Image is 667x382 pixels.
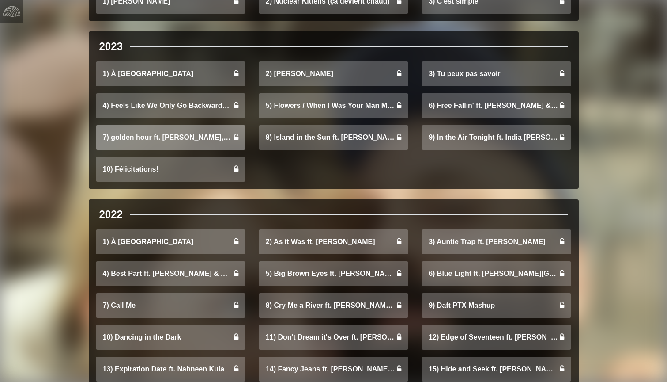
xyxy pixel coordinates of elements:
[96,157,245,182] a: 10) Félicitations!
[422,261,571,286] a: 6) Blue Light ft. [PERSON_NAME][GEOGRAPHIC_DATA]
[422,325,571,350] a: 12) Edge of Seventeen ft. [PERSON_NAME], [PERSON_NAME], & [PERSON_NAME]
[99,38,123,54] div: 2023
[96,325,245,350] a: 10) Dancing in the Dark
[96,229,245,254] a: 1) À [GEOGRAPHIC_DATA]
[96,261,245,286] a: 4) Best Part ft. [PERSON_NAME] & Anilee List
[3,3,20,20] img: logo-white-4c48a5e4bebecaebe01ca5a9d34031cfd3d4ef9ae749242e8c4bf12ef99f53e8.png
[96,357,245,382] a: 13) Expiration Date ft. Nahneen Kula
[96,61,245,86] a: 1) À [GEOGRAPHIC_DATA]
[96,125,245,150] a: 7) golden hour ft. [PERSON_NAME], [PERSON_NAME], & [PERSON_NAME]
[96,293,245,318] a: 7) Call Me
[422,125,571,150] a: 9) In the Air Tonight ft. India [PERSON_NAME]
[259,325,408,350] a: 11) Don't Dream it's Over ft. [PERSON_NAME]
[259,261,408,286] a: 5) Big Brown Eyes ft. [PERSON_NAME] Sings
[259,125,408,150] a: 8) Island in the Sun ft. [PERSON_NAME] & [PERSON_NAME]
[422,93,571,118] a: 6) Free Fallin' ft. [PERSON_NAME] & [PERSON_NAME]
[259,61,408,86] a: 2) [PERSON_NAME]
[99,206,123,222] div: 2022
[422,229,571,254] a: 3) Auntie Trap ft. [PERSON_NAME]
[259,293,408,318] a: 8) Cry Me a River ft. [PERSON_NAME] & [PERSON_NAME]
[96,93,245,118] a: 4) Feels Like We Only Go Backwards ft. Astyn Turr
[259,357,408,382] a: 14) Fancy Jeans ft. [PERSON_NAME] [PERSON_NAME] & [PERSON_NAME]
[259,229,408,254] a: 2) As it Was ft. [PERSON_NAME]
[259,93,408,118] a: 5) Flowers / When I Was Your Man Mashup ft. [PERSON_NAME] & [PERSON_NAME]
[422,61,571,86] a: 3) Tu peux pas savoir
[422,293,571,318] a: 9) Daft PTX Mashup
[422,357,571,382] a: 15) Hide and Seek ft. [PERSON_NAME]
